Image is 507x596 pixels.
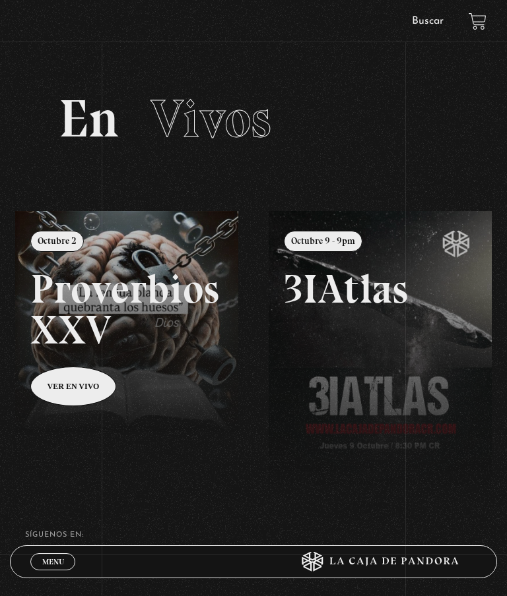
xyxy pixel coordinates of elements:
a: Buscar [412,16,444,26]
a: View your shopping cart [469,13,487,30]
span: Menu [42,558,64,566]
h2: En [59,92,448,145]
span: Vivos [151,87,271,150]
h4: SÍguenos en: [25,531,481,539]
span: Cerrar [38,569,69,578]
